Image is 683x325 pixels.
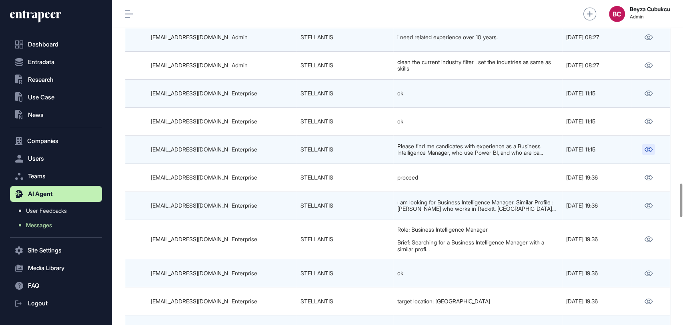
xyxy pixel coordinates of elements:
span: AI Agent [28,191,53,197]
div: Enterprise [232,236,292,242]
div: ok [397,118,558,125]
button: News [10,107,102,123]
button: Companies [10,133,102,149]
div: [EMAIL_ADDRESS][DOMAIN_NAME] [151,236,224,242]
div: ok [397,270,558,277]
a: STELLANTIS [300,236,333,242]
div: [DATE] 08:27 [566,62,627,69]
span: Entradata [28,59,54,65]
button: Site Settings [10,242,102,258]
div: [EMAIL_ADDRESS][DOMAIN_NAME] [151,118,224,125]
div: [EMAIL_ADDRESS][DOMAIN_NAME] [151,90,224,97]
a: STELLANTIS [300,90,333,97]
button: Media Library [10,260,102,276]
a: STELLANTIS [300,174,333,181]
div: Enterprise [232,174,292,181]
div: Role: Business Intelligence Manager Brief: Searching for a Business Intelligence Manager with a s... [397,226,558,253]
div: [DATE] 19:36 [566,298,627,305]
div: [EMAIL_ADDRESS][DOMAIN_NAME] [151,298,224,305]
div: Admin [232,62,292,69]
span: Research [28,77,54,83]
span: Logout [28,300,48,307]
div: [EMAIL_ADDRESS][DOMAIN_NAME] [151,34,224,40]
div: Enterprise [232,90,292,97]
span: Dashboard [28,41,58,48]
a: Messages [14,218,102,232]
a: STELLANTIS [300,202,333,209]
button: FAQ [10,278,102,294]
div: ok [397,90,558,97]
div: [EMAIL_ADDRESS][DOMAIN_NAME] [151,270,224,277]
div: [DATE] 19:36 [566,236,627,242]
div: [DATE] 19:36 [566,202,627,209]
button: Users [10,151,102,167]
div: [EMAIL_ADDRESS][DOMAIN_NAME] [151,202,224,209]
span: Teams [28,173,46,180]
span: Use Case [28,94,54,101]
span: User Feedbacks [26,208,67,214]
div: Enterprise [232,118,292,125]
button: Entradata [10,54,102,70]
span: Messages [26,222,52,228]
span: Admin [630,14,670,20]
div: Please find me candidates with experience as a Business Intelligence Manager, who use Power BI, a... [397,143,558,156]
a: STELLANTIS [300,146,333,153]
span: Companies [27,138,58,144]
button: Research [10,72,102,88]
a: User Feedbacks [14,204,102,218]
span: News [28,112,44,118]
span: FAQ [28,283,39,289]
button: AI Agent [10,186,102,202]
div: [DATE] 11:15 [566,146,627,153]
div: i need related experience over 10 years. [397,34,558,40]
span: Users [28,155,44,162]
div: [EMAIL_ADDRESS][DOMAIN_NAME] [151,174,224,181]
a: STELLANTIS [300,270,333,277]
div: [EMAIL_ADDRESS][DOMAIN_NAME] [151,62,224,69]
div: [DATE] 11:15 [566,90,627,97]
div: [DATE] 19:36 [566,174,627,181]
a: STELLANTIS [300,118,333,125]
a: Logout [10,295,102,311]
span: Media Library [28,265,64,271]
a: Dashboard [10,36,102,52]
div: target location: [GEOGRAPHIC_DATA] [397,298,558,305]
div: Enterprise [232,146,292,153]
div: clean the current industry filter . set the industries as same as skills [397,59,558,72]
div: Admin [232,34,292,40]
div: Enterprise [232,202,292,209]
div: proceed [397,174,558,181]
button: Teams [10,168,102,184]
div: Enterprise [232,298,292,305]
div: Enterprise [232,270,292,277]
a: STELLANTIS [300,62,333,69]
div: [DATE] 08:27 [566,34,627,40]
button: Use Case [10,89,102,105]
div: [DATE] 11:15 [566,118,627,125]
div: ı am looking for Business Intelligence Manager. Similar Profile : [PERSON_NAME] who works in Reck... [397,199,558,212]
div: [DATE] 19:36 [566,270,627,277]
a: STELLANTIS [300,34,333,40]
div: [EMAIL_ADDRESS][DOMAIN_NAME] [151,146,224,153]
span: Site Settings [28,247,62,254]
strong: Beyza Cubukcu [630,6,670,12]
a: STELLANTIS [300,298,333,305]
button: BC [609,6,625,22]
